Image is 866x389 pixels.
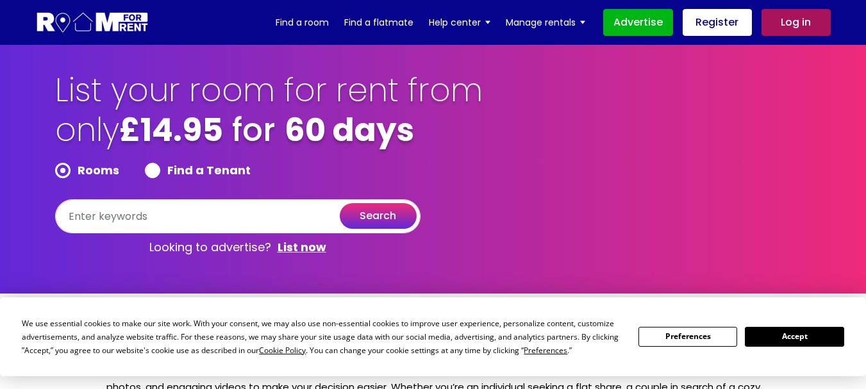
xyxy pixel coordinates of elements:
[285,107,414,153] b: 60 days
[119,107,223,153] b: £14.95
[340,203,417,229] button: search
[55,233,421,261] p: Looking to advertise?
[55,163,119,178] label: Rooms
[145,163,251,178] label: Find a Tenant
[683,9,752,36] a: Register
[259,345,306,356] span: Cookie Policy
[55,70,485,163] h1: List your room for rent from only
[745,327,844,347] button: Accept
[36,11,149,35] img: Logo for Room for Rent, featuring a welcoming design with a house icon and modern typography
[344,13,413,32] a: Find a flatmate
[638,327,737,347] button: Preferences
[429,13,490,32] a: Help center
[278,240,326,255] a: List now
[276,13,329,32] a: Find a room
[506,13,585,32] a: Manage rentals
[524,345,567,356] span: Preferences
[22,317,623,357] div: We use essential cookies to make our site work. With your consent, we may also use non-essential ...
[603,9,673,36] a: Advertise
[55,199,421,233] input: Enter keywords
[762,9,831,36] a: Log in
[232,107,276,153] span: for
